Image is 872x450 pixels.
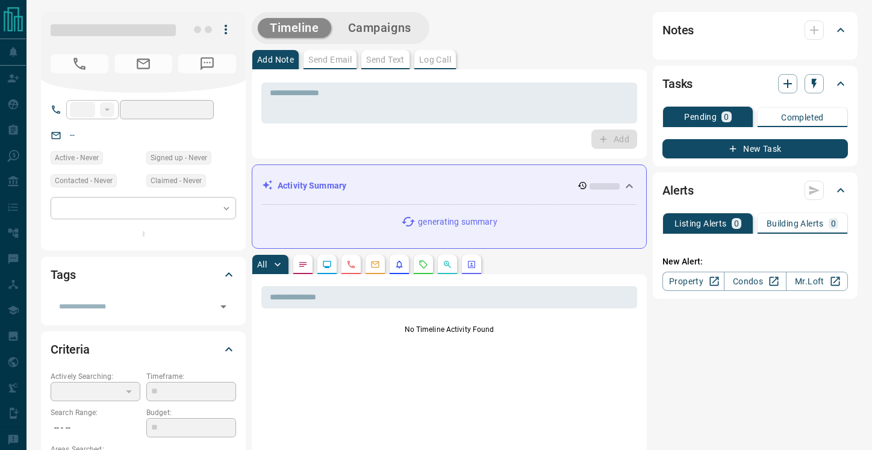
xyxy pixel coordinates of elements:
span: No Number [178,54,236,73]
div: Tasks [662,69,848,98]
p: -- - -- [51,418,140,438]
svg: Calls [346,260,356,269]
p: generating summary [418,216,497,228]
p: Actively Searching: [51,371,140,382]
p: Add Note [257,55,294,64]
p: No Timeline Activity Found [261,324,637,335]
button: Timeline [258,18,331,38]
span: Contacted - Never [55,175,113,187]
span: Active - Never [55,152,99,164]
div: Tags [51,260,236,289]
button: Campaigns [336,18,423,38]
p: Timeframe: [146,371,236,382]
div: Criteria [51,335,236,364]
svg: Requests [419,260,428,269]
span: Claimed - Never [151,175,202,187]
svg: Agent Actions [467,260,476,269]
span: No Email [114,54,172,73]
svg: Opportunities [443,260,452,269]
span: Signed up - Never [151,152,207,164]
div: Activity Summary [262,175,637,197]
h2: Alerts [662,181,694,200]
p: All [257,260,267,269]
p: Search Range: [51,407,140,418]
h2: Notes [662,20,694,40]
button: Open [215,298,232,315]
svg: Listing Alerts [394,260,404,269]
svg: Emails [370,260,380,269]
span: No Number [51,54,108,73]
h2: Criteria [51,340,90,359]
a: Property [662,272,724,291]
svg: Notes [298,260,308,269]
p: 0 [734,219,739,228]
p: Activity Summary [278,180,346,192]
p: 0 [724,113,729,121]
p: Pending [684,113,717,121]
p: Listing Alerts [674,219,727,228]
a: Mr.Loft [786,272,848,291]
h2: Tasks [662,74,693,93]
p: Building Alerts [767,219,824,228]
button: New Task [662,139,848,158]
svg: Lead Browsing Activity [322,260,332,269]
p: New Alert: [662,255,848,268]
p: Budget: [146,407,236,418]
h2: Tags [51,265,75,284]
a: -- [70,130,75,140]
p: 0 [831,219,836,228]
p: Completed [781,113,824,122]
a: Condos [724,272,786,291]
div: Alerts [662,176,848,205]
div: Notes [662,16,848,45]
